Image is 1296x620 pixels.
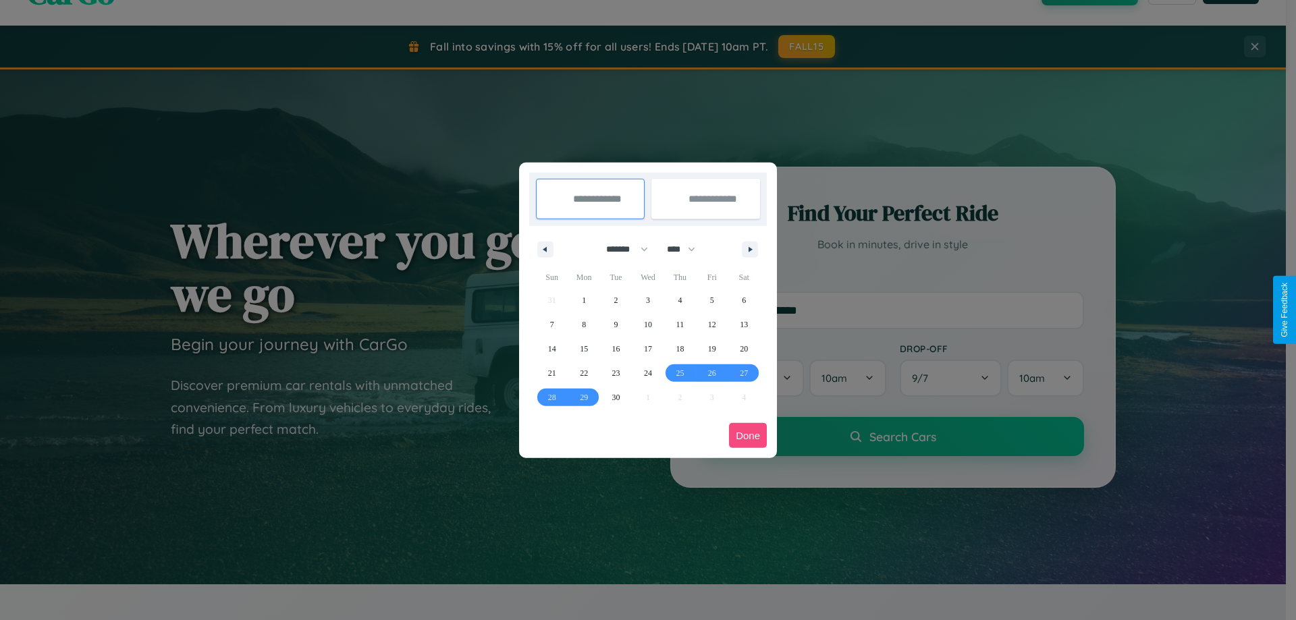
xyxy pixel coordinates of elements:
button: 16 [600,337,632,361]
span: 24 [644,361,652,385]
button: 26 [696,361,728,385]
span: 12 [708,312,716,337]
button: 20 [728,337,760,361]
button: 24 [632,361,664,385]
button: 10 [632,312,664,337]
span: Wed [632,266,664,288]
span: 27 [740,361,748,385]
button: 7 [536,312,568,337]
span: 20 [740,337,748,361]
button: 13 [728,312,760,337]
button: 12 [696,312,728,337]
span: Sat [728,266,760,288]
button: Done [729,423,767,448]
button: 19 [696,337,728,361]
span: 28 [548,385,556,410]
button: 18 [664,337,696,361]
button: 14 [536,337,568,361]
span: Sun [536,266,568,288]
span: 19 [708,337,716,361]
button: 23 [600,361,632,385]
button: 28 [536,385,568,410]
span: 14 [548,337,556,361]
span: 4 [678,288,682,312]
button: 17 [632,337,664,361]
button: 2 [600,288,632,312]
span: 15 [580,337,588,361]
span: 18 [676,337,684,361]
span: 30 [612,385,620,410]
span: 2 [614,288,618,312]
span: 13 [740,312,748,337]
button: 15 [568,337,599,361]
button: 3 [632,288,664,312]
span: 10 [644,312,652,337]
span: 1 [582,288,586,312]
button: 9 [600,312,632,337]
span: 9 [614,312,618,337]
span: 25 [676,361,684,385]
button: 4 [664,288,696,312]
span: 6 [742,288,746,312]
button: 27 [728,361,760,385]
button: 5 [696,288,728,312]
span: 22 [580,361,588,385]
span: 8 [582,312,586,337]
button: 25 [664,361,696,385]
span: 7 [550,312,554,337]
button: 11 [664,312,696,337]
span: 21 [548,361,556,385]
button: 1 [568,288,599,312]
button: 21 [536,361,568,385]
span: Thu [664,266,696,288]
button: 22 [568,361,599,385]
button: 30 [600,385,632,410]
button: 8 [568,312,599,337]
div: Give Feedback [1280,283,1289,337]
span: 11 [676,312,684,337]
span: 3 [646,288,650,312]
span: 29 [580,385,588,410]
button: 29 [568,385,599,410]
span: Mon [568,266,599,288]
span: 5 [710,288,714,312]
span: Fri [696,266,728,288]
span: Tue [600,266,632,288]
button: 6 [728,288,760,312]
span: 16 [612,337,620,361]
span: 23 [612,361,620,385]
span: 17 [644,337,652,361]
span: 26 [708,361,716,385]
